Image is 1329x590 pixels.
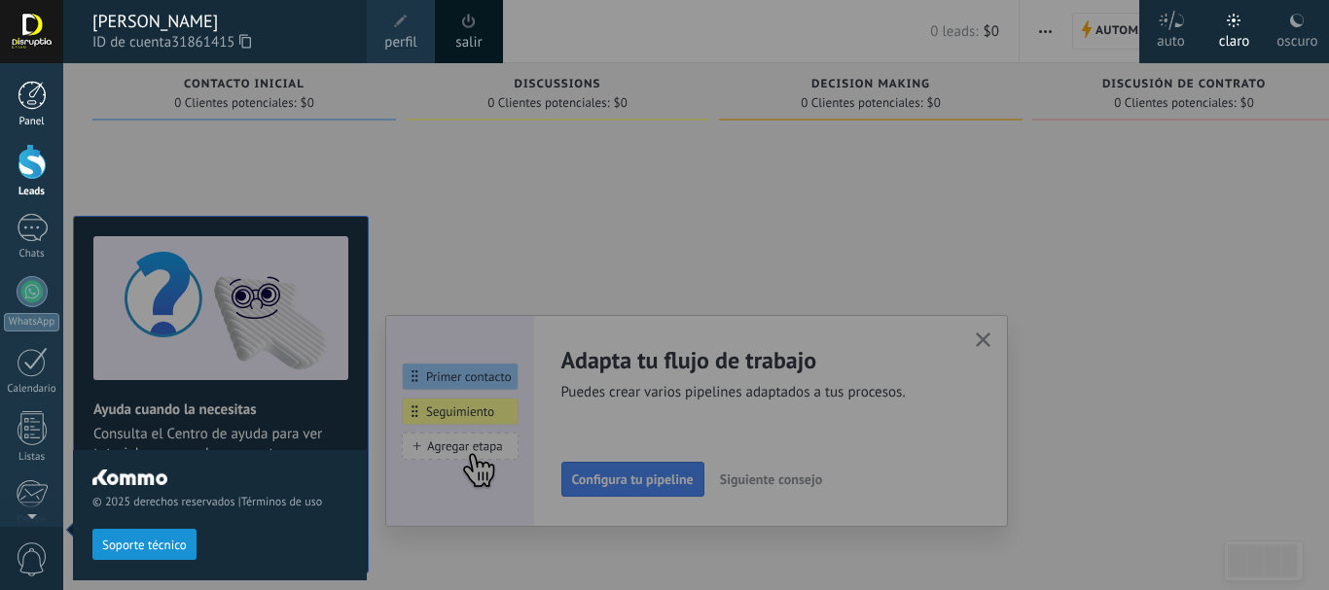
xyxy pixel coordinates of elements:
div: Chats [4,248,60,260]
div: Leads [4,186,60,198]
div: Listas [4,451,60,464]
span: Soporte técnico [102,538,187,552]
div: auto [1157,13,1185,63]
span: 31861415 [171,32,251,53]
span: ID de cuenta [92,32,347,53]
div: WhatsApp [4,313,59,331]
div: Panel [4,116,60,128]
div: [PERSON_NAME] [92,11,347,32]
span: © 2025 derechos reservados | [92,495,347,509]
div: Calendario [4,383,60,396]
a: Términos de uso [241,495,322,509]
span: perfil [384,32,416,53]
div: oscuro [1276,13,1317,63]
a: salir [455,32,482,53]
a: Soporte técnico [92,537,197,551]
button: Soporte técnico [92,529,197,560]
div: claro [1219,13,1250,63]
